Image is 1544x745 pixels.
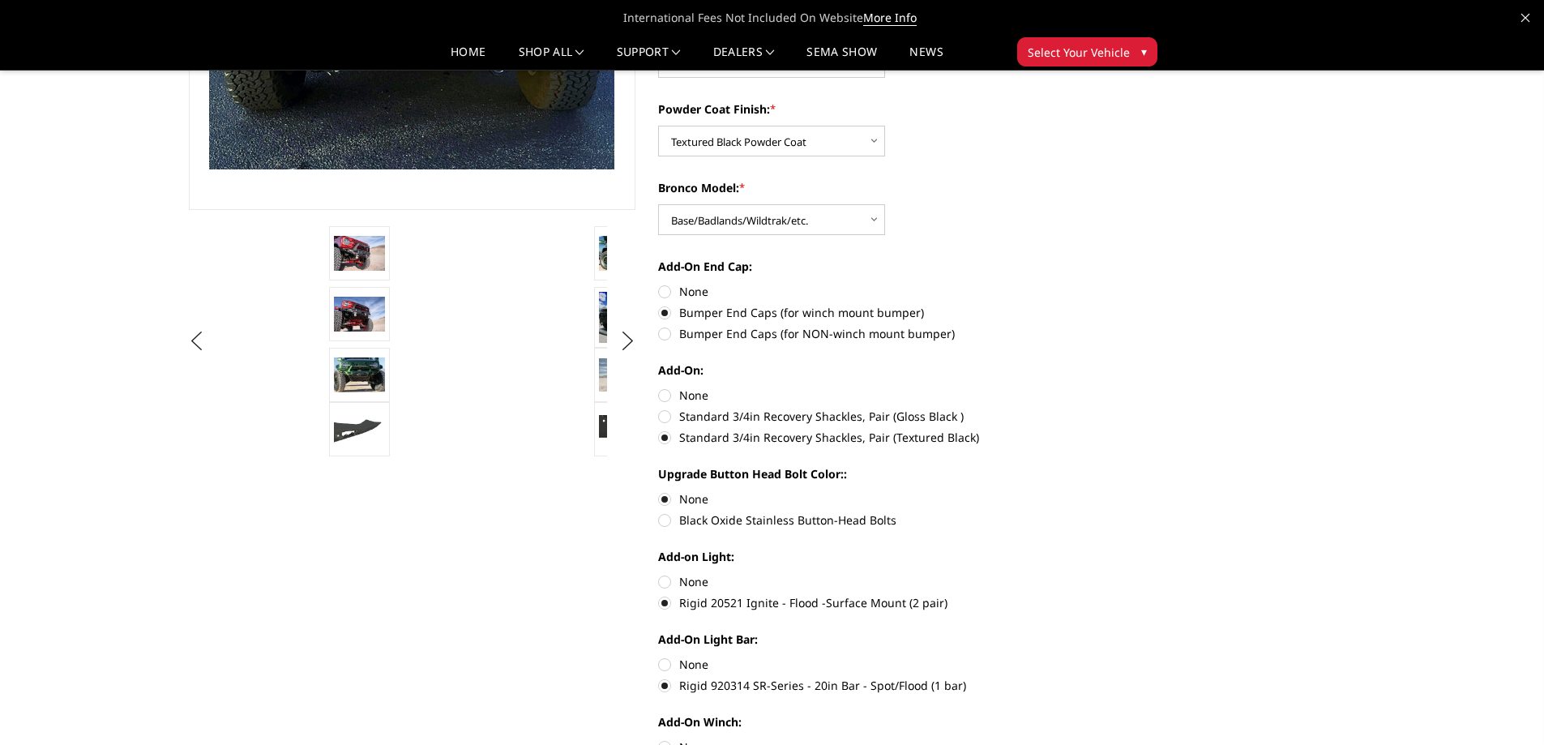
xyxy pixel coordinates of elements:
label: Rigid 20521 Ignite - Flood -Surface Mount (2 pair) [658,594,1106,611]
label: Bumper End Caps (for NON-winch mount bumper) [658,325,1106,342]
label: Upgrade Button Head Bolt Color:: [658,465,1106,482]
a: shop all [519,46,584,70]
img: Bronco Baja Front (winch mount) [334,297,385,331]
span: International Fees Not Included On Website [189,2,1356,34]
img: Bronco Baja Front (winch mount) [334,236,385,270]
label: Standard 3/4in Recovery Shackles, Pair (Gloss Black ) [658,408,1106,425]
label: None [658,656,1106,673]
img: Bronco Baja Front (winch mount) [599,292,650,343]
label: Rigid 920314 SR-Series - 20in Bar - Spot/Flood (1 bar) [658,677,1106,694]
iframe: Chat Widget [1463,667,1544,745]
label: Add-On Winch: [658,713,1106,730]
button: Previous [185,329,209,353]
label: None [658,387,1106,404]
label: Add-on Light: [658,548,1106,565]
img: Bronco Baja Front (winch mount) [334,358,385,392]
label: Powder Coat Finish: [658,101,1106,118]
label: None [658,490,1106,507]
a: Home [451,46,485,70]
img: Reinforced Shackle Mounts, included with all purchases [599,415,650,444]
a: Dealers [713,46,775,70]
img: Bronco Baja Front (winch mount) [599,236,650,270]
label: Black Oxide Stainless Button-Head Bolts [658,512,1106,529]
img: Bolt-on end cap. Widens your Bronco bumper to match the factory fender flares. [334,415,385,444]
a: News [909,46,943,70]
span: ▾ [1141,43,1147,60]
label: Add-On End Cap: [658,258,1106,275]
img: Bronco Baja Front (winch mount) [599,358,650,392]
label: None [658,573,1106,590]
label: Bronco Model: [658,179,1106,196]
label: None [658,283,1106,300]
a: More Info [863,10,917,26]
a: Support [617,46,681,70]
label: Standard 3/4in Recovery Shackles, Pair (Textured Black) [658,429,1106,446]
label: Add-On: [658,362,1106,379]
label: Bumper End Caps (for winch mount bumper) [658,304,1106,321]
button: Select Your Vehicle [1017,37,1157,66]
label: Add-On Light Bar: [658,631,1106,648]
span: Select Your Vehicle [1028,44,1130,61]
button: Next [615,329,639,353]
a: SEMA Show [806,46,877,70]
